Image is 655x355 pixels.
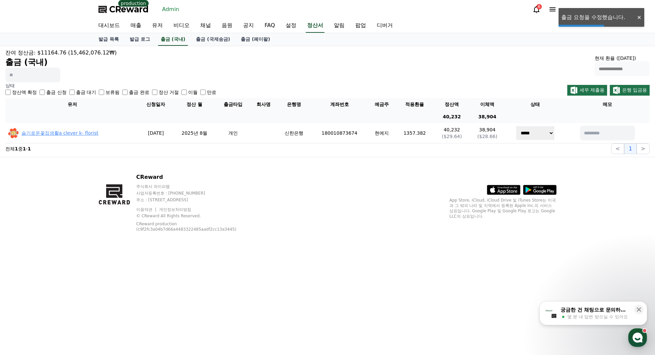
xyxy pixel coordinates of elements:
[306,19,324,33] a: 정산서
[158,33,188,46] a: 출금 (국내)
[259,19,280,33] a: FAQ
[98,4,149,15] a: CReward
[624,143,636,154] button: 1
[125,19,147,33] a: 매출
[536,4,542,9] div: 6
[195,19,216,33] a: 채널
[136,213,254,219] p: © CReward All Rights Reserved.
[437,133,467,140] p: ($29.64)
[368,123,395,143] td: 현예지
[5,145,31,152] p: 전체 중 -
[565,98,650,111] th: 메모
[159,89,179,96] label: 정산 거절
[147,19,168,33] a: 유저
[235,33,276,46] a: 출금 (페이팔)
[611,143,624,154] button: <
[567,85,607,96] button: 세무 제출용
[93,19,125,33] a: 대시보드
[216,19,238,33] a: 음원
[21,222,25,227] span: 홈
[449,198,557,219] p: App Store, iCloud, iCloud Drive 및 iTunes Store는 미국과 그 밖의 나라 및 지역에서 등록된 Apple Inc.의 서비스 상표입니다. Goo...
[472,113,502,120] p: 38,904
[38,49,117,56] span: $11164.76 (15,462,076.12₩)
[44,212,86,229] a: 대화
[637,143,650,154] button: >
[173,98,216,111] th: 정산 월
[280,19,302,33] a: 설정
[472,133,502,140] p: ($28.66)
[124,33,155,46] a: 발급 로그
[311,123,368,143] td: 180010873674
[139,123,173,143] td: [DATE]
[371,19,398,33] a: 디버거
[28,146,31,151] strong: 1
[311,98,368,111] th: 계좌번호
[136,191,254,196] p: 사업자등록번호 : [PHONE_NUMBER]
[437,113,467,120] p: 40,232
[277,98,311,111] th: 은행명
[216,98,250,111] th: 출금타입
[188,89,198,96] label: 이월
[21,130,98,136] a: 슬기로운꽃집생활a clever k- florist
[8,128,19,138] img: ACg8ocLMk2z60Ag2Xh5pZXUbL8BFgtwIKFJ0OKAyo4cuoxRPxmj2l_Hc=s96-c
[139,98,173,111] th: 신청일자
[136,221,243,232] p: CReward production (c9f2fc3a04b7d66a4483322485aadf2cc13a3445)
[23,146,26,151] strong: 1
[434,98,469,111] th: 정산액
[5,98,139,111] th: 유저
[5,57,117,68] h2: 출금 (국내)
[129,89,149,96] label: 출금 완료
[12,89,37,96] label: 정산액 확정
[580,87,604,93] span: 세무 제출용
[136,173,254,181] p: CReward
[395,123,434,143] td: 1357.382
[469,98,505,111] th: 이체액
[437,126,467,133] p: 40,232
[61,222,69,228] span: 대화
[350,19,371,33] a: 팝업
[472,126,502,133] p: 38,904
[368,98,395,111] th: 예금주
[173,123,216,143] td: 2025년 8월
[250,98,277,111] th: 회사명
[109,4,149,15] span: CReward
[168,19,195,33] a: 비디오
[5,49,35,56] span: 잔여 정산금:
[136,207,157,212] a: 이용약관
[136,197,254,203] p: 주소 : [STREET_ADDRESS]
[532,5,540,13] a: 6
[216,123,250,143] td: 개인
[93,33,124,46] a: 발급 목록
[207,89,216,96] label: 만료
[105,89,120,96] label: 보류됨
[46,89,66,96] label: 출금 신청
[159,207,191,212] a: 개인정보처리방침
[595,55,650,62] p: 현재 환율 ([DATE])
[15,146,18,151] strong: 1
[159,4,182,15] a: Admin
[2,212,44,229] a: 홈
[103,222,112,227] span: 설정
[5,82,216,89] p: 상태
[238,19,259,33] a: 공지
[86,212,129,229] a: 설정
[277,123,311,143] td: 신한은행
[191,33,235,46] a: 출금 (국제송금)
[622,87,647,93] span: 은행 입금용
[76,89,96,96] label: 출금 대기
[505,98,565,111] th: 상태
[395,98,434,111] th: 적용환율
[610,85,650,96] button: 은행 입금용
[329,19,350,33] a: 알림
[136,184,254,189] p: 주식회사 와이피랩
